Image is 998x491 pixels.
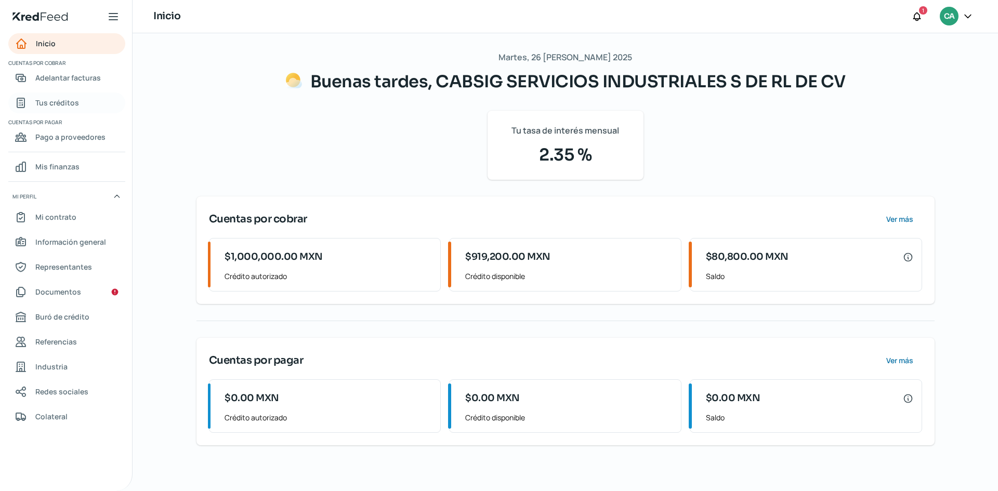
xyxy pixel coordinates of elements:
button: Ver más [878,350,922,371]
span: Mi perfil [12,192,36,201]
a: Tus créditos [8,92,125,113]
button: Ver más [878,209,922,230]
span: Representantes [35,260,92,273]
a: Mis finanzas [8,156,125,177]
span: Mi contrato [35,210,76,223]
span: $0.00 MXN [706,391,760,405]
span: $919,200.00 MXN [465,250,550,264]
span: Adelantar facturas [35,71,101,84]
span: Mis finanzas [35,160,80,173]
span: Tus créditos [35,96,79,109]
a: Industria [8,356,125,377]
a: Representantes [8,257,125,277]
span: Crédito autorizado [225,411,432,424]
a: Adelantar facturas [8,68,125,88]
span: Redes sociales [35,385,88,398]
span: Crédito autorizado [225,270,432,283]
a: Inicio [8,33,125,54]
span: Ver más [886,216,913,223]
span: Industria [35,360,68,373]
a: Buró de crédito [8,307,125,327]
img: Saludos [285,72,302,89]
span: Buenas tardes, CABSIG SERVICIOS INDUSTRIALES S DE RL DE CV [310,71,846,92]
span: Saldo [706,270,913,283]
span: $1,000,000.00 MXN [225,250,323,264]
span: Crédito disponible [465,411,673,424]
span: Referencias [35,335,77,348]
a: Colateral [8,406,125,427]
span: $0.00 MXN [465,391,520,405]
span: Inicio [36,37,56,50]
a: Mi contrato [8,207,125,228]
span: Crédito disponible [465,270,673,283]
span: Documentos [35,285,81,298]
a: Redes sociales [8,381,125,402]
span: Colateral [35,410,68,423]
a: Información general [8,232,125,253]
a: Pago a proveedores [8,127,125,148]
span: $80,800.00 MXN [706,250,789,264]
h1: Inicio [153,9,180,24]
span: Martes, 26 [PERSON_NAME] 2025 [498,50,632,65]
span: $0.00 MXN [225,391,279,405]
span: Pago a proveedores [35,130,106,143]
span: 2.35 % [500,142,631,167]
span: Saldo [706,411,913,424]
span: Cuentas por pagar [209,353,304,368]
span: Ver más [886,357,913,364]
a: Referencias [8,331,125,352]
span: Buró de crédito [35,310,89,323]
span: CA [944,10,954,23]
span: Cuentas por pagar [8,117,124,127]
span: Tu tasa de interés mensual [511,123,619,138]
span: 1 [922,6,924,15]
a: Documentos [8,282,125,302]
span: Cuentas por cobrar [209,211,307,227]
span: Información general [35,235,106,248]
span: Cuentas por cobrar [8,58,124,68]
